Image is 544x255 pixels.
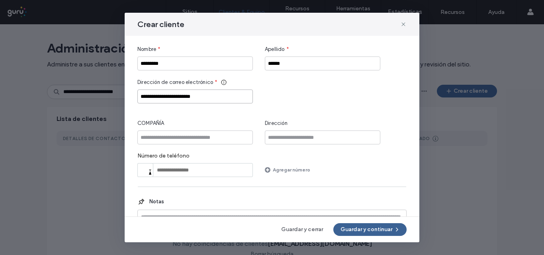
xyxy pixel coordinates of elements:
input: COMPAÑÍA [137,130,253,144]
span: Notas [145,198,164,206]
span: Dirección [265,119,288,127]
span: Dirección de correo electrónico [137,78,213,86]
label: Agregar número [273,163,310,177]
span: Nombre [137,45,156,53]
span: COMPAÑÍA [137,119,164,127]
span: Apellido [265,45,285,53]
span: Ayuda [17,6,39,13]
input: Dirección de correo electrónico [137,90,253,103]
button: Guardar y continuar [333,223,407,236]
button: Guardar y cerrar [274,223,330,236]
label: Número de teléfono [137,152,253,163]
input: Nombre [137,56,253,70]
span: Crear cliente [137,19,184,29]
input: Dirección [265,130,380,144]
input: Apellido [265,56,380,70]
